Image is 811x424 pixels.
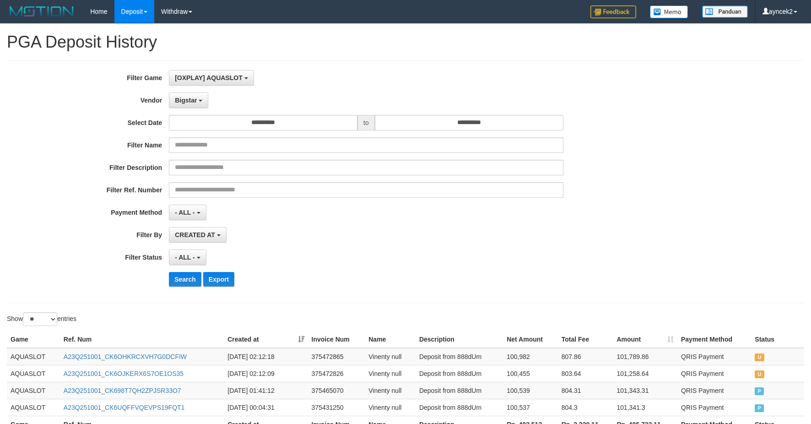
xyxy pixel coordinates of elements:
button: - ALL - [169,250,206,265]
td: 375431250 [308,399,365,416]
td: Deposit from 888dUm [416,365,503,382]
td: Vinenty null [365,365,416,382]
td: 375472826 [308,365,365,382]
span: UNPAID [755,370,764,378]
th: Name [365,331,416,348]
span: - ALL - [175,254,195,261]
th: Payment Method [677,331,751,348]
th: Amount: activate to sort column ascending [613,331,677,348]
a: A23Q251001_CK6OHKRCXVH7G0DCFIW [64,353,187,360]
img: Button%20Memo.svg [650,5,688,18]
td: AQUASLOT [7,382,60,399]
td: QRIS Payment [677,382,751,399]
img: Feedback.jpg [590,5,636,18]
td: 803.64 [558,365,613,382]
td: QRIS Payment [677,399,751,416]
th: Net Amount [503,331,558,348]
h1: PGA Deposit History [7,33,804,51]
td: 100,539 [503,382,558,399]
button: Export [203,272,234,287]
button: Search [169,272,201,287]
td: 101,258.64 [613,365,677,382]
span: PAID [755,404,764,412]
td: Deposit from 888dUm [416,382,503,399]
span: [OXPLAY] AQUASLOT [175,74,243,82]
a: A23Q251001_CK6OJKERX6S7OE1OS35 [64,370,184,377]
td: 101,343.31 [613,382,677,399]
span: UNPAID [755,353,764,361]
td: QRIS Payment [677,365,751,382]
td: 375472865 [308,348,365,365]
td: AQUASLOT [7,365,60,382]
td: [DATE] 02:12:18 [224,348,308,365]
span: Bigstar [175,97,197,104]
img: panduan.png [702,5,748,18]
select: Showentries [23,312,57,326]
td: 101,341.3 [613,399,677,416]
span: - ALL - [175,209,195,216]
th: Game [7,331,60,348]
th: Invoice Num [308,331,365,348]
td: 100,982 [503,348,558,365]
label: Show entries [7,312,76,326]
th: Ref. Num [60,331,224,348]
button: [OXPLAY] AQUASLOT [169,70,254,86]
img: MOTION_logo.png [7,5,76,18]
td: 375465070 [308,382,365,399]
td: 100,537 [503,399,558,416]
button: CREATED AT [169,227,227,243]
td: 101,789.86 [613,348,677,365]
td: Vinenty null [365,382,416,399]
a: A23Q251001_CK698T7QH2ZPJSR33O7 [64,387,181,394]
th: Created at: activate to sort column ascending [224,331,308,348]
td: [DATE] 00:04:31 [224,399,308,416]
td: 807.86 [558,348,613,365]
span: PAID [755,387,764,395]
td: Deposit from 888dUm [416,348,503,365]
td: QRIS Payment [677,348,751,365]
th: Total Fee [558,331,613,348]
a: A23Q251001_CK6UQFFVQEVPS19FQT1 [64,404,185,411]
td: 804.3 [558,399,613,416]
td: Vinenty null [365,348,416,365]
td: [DATE] 02:12:09 [224,365,308,382]
th: Status [751,331,804,348]
td: 100,455 [503,365,558,382]
span: CREATED AT [175,231,215,239]
td: AQUASLOT [7,348,60,365]
button: Bigstar [169,92,208,108]
td: 804.31 [558,382,613,399]
th: Description [416,331,503,348]
button: - ALL - [169,205,206,220]
td: Vinenty null [365,399,416,416]
td: [DATE] 01:41:12 [224,382,308,399]
span: to [357,115,375,130]
td: Deposit from 888dUm [416,399,503,416]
